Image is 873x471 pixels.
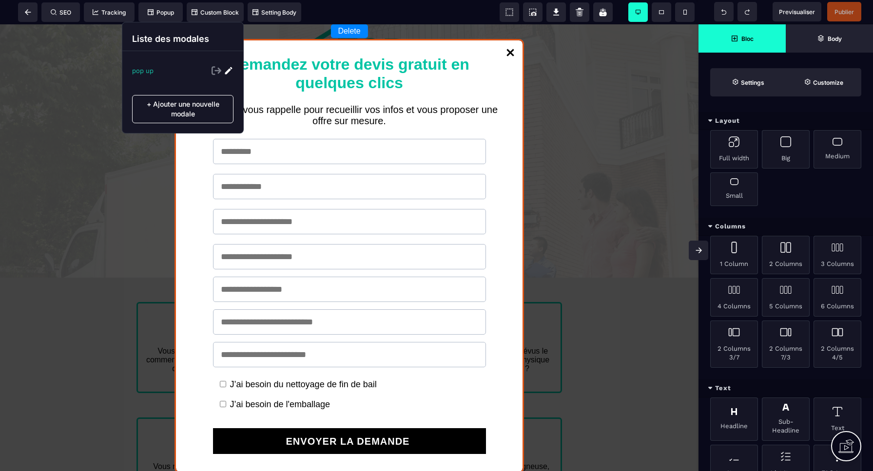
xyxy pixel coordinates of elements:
div: 2 Columns 7/3 [762,320,810,368]
span: Popup [148,9,174,16]
span: Open Layer Manager [786,24,873,53]
span: Screenshot [523,2,543,22]
div: 5 Columns [762,278,810,317]
div: Columns [698,218,873,236]
span: Open Blocks [698,24,786,53]
label: J’ai besoin de l'emballage [230,375,330,385]
span: SEO [51,9,71,16]
span: View components [500,2,519,22]
strong: Bloc [741,35,754,42]
label: J’ai besoin du nettoyage de fin de bail [230,355,377,365]
p: + Ajouter une nouvelle modale [132,95,233,123]
div: Small [710,172,758,206]
img: Exit Icon [212,66,221,75]
div: Text [698,379,873,397]
span: Custom Block [192,9,239,16]
div: 3 Columns [814,236,861,274]
div: 2 Columns 3/7 [710,320,758,368]
p: pop up [132,67,154,75]
span: Open Style Manager [786,68,861,96]
span: Publier [834,8,854,16]
div: Headline [710,397,758,441]
text: Un agent vous rappelle pour recueillir vos infos et vous proposer une offre sur mesure. [195,77,503,105]
div: Full width [710,130,758,169]
div: Layout [698,112,873,130]
strong: Customize [813,79,843,86]
div: 6 Columns [814,278,861,317]
div: Big [762,130,810,169]
div: Sub-Headline [762,397,810,441]
p: Liste des modales [132,32,233,46]
h1: Demandez votre devis gratuit en quelques clics [195,26,503,73]
a: Close [501,19,520,40]
div: 2 Columns 4/5 [814,320,861,368]
div: 1 Column [710,236,758,274]
strong: Body [828,35,842,42]
div: Text [814,397,861,441]
span: Preview [773,2,821,21]
span: Tracking [93,9,126,16]
span: Previsualiser [779,8,815,16]
span: Settings [710,68,786,96]
div: 4 Columns [710,278,758,317]
strong: Settings [741,79,764,86]
div: Medium [814,130,861,169]
img: Edit Icon [224,66,233,75]
span: Setting Body [252,9,296,16]
button: ENVOYER LA DEMANDE [213,404,486,430]
div: 2 Columns [762,236,810,274]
